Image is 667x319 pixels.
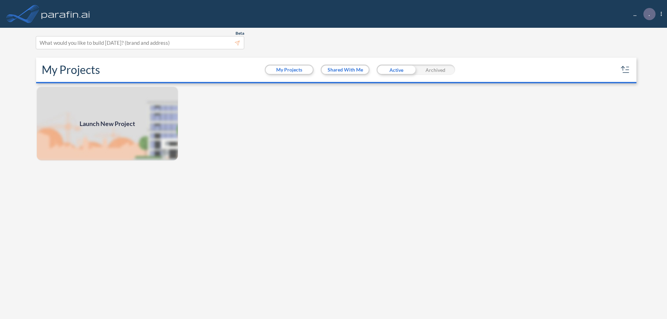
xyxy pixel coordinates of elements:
[36,86,179,161] img: add
[620,64,631,75] button: sort
[649,11,650,17] p: .
[36,86,179,161] a: Launch New Project
[322,66,369,74] button: Shared With Me
[40,7,91,21] img: logo
[42,63,100,76] h2: My Projects
[236,31,244,36] span: Beta
[80,119,135,128] span: Launch New Project
[377,65,416,75] div: Active
[416,65,455,75] div: Archived
[623,8,662,20] div: ...
[266,66,313,74] button: My Projects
